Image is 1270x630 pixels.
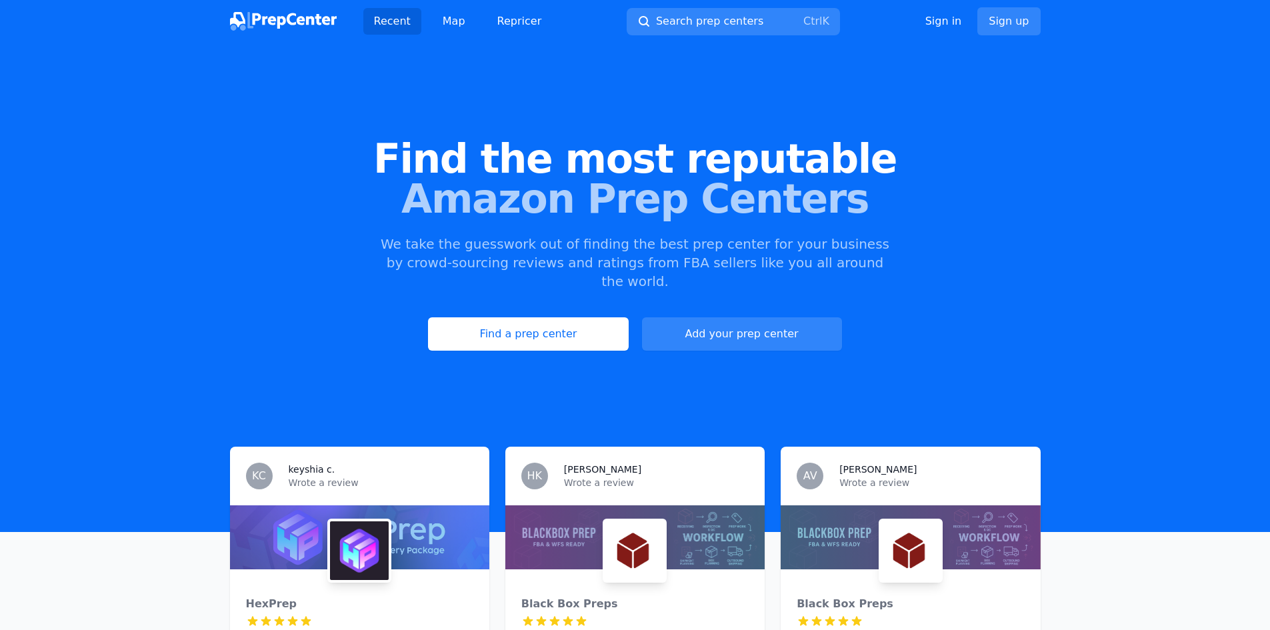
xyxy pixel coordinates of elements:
a: Sign in [925,13,962,29]
div: Black Box Preps [521,596,749,612]
div: Black Box Preps [797,596,1024,612]
a: Repricer [487,8,553,35]
a: Recent [363,8,421,35]
a: Map [432,8,476,35]
h3: [PERSON_NAME] [564,463,641,476]
h3: keyshia c. [289,463,335,476]
img: HexPrep [330,521,389,580]
p: Wrote a review [839,476,1024,489]
img: PrepCenter [230,12,337,31]
span: KC [252,471,266,481]
img: Black Box Preps [605,521,664,580]
a: Sign up [977,7,1040,35]
span: Search prep centers [656,13,763,29]
span: AV [803,471,817,481]
div: HexPrep [246,596,473,612]
span: HK [527,471,543,481]
a: Find a prep center [428,317,628,351]
p: Wrote a review [564,476,749,489]
kbd: Ctrl [803,15,822,27]
span: Find the most reputable [21,139,1249,179]
a: Add your prep center [642,317,842,351]
span: Amazon Prep Centers [21,179,1249,219]
img: Black Box Preps [881,521,940,580]
p: We take the guesswork out of finding the best prep center for your business by crowd-sourcing rev... [379,235,891,291]
button: Search prep centersCtrlK [627,8,840,35]
p: Wrote a review [289,476,473,489]
kbd: K [822,15,829,27]
h3: [PERSON_NAME] [839,463,917,476]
